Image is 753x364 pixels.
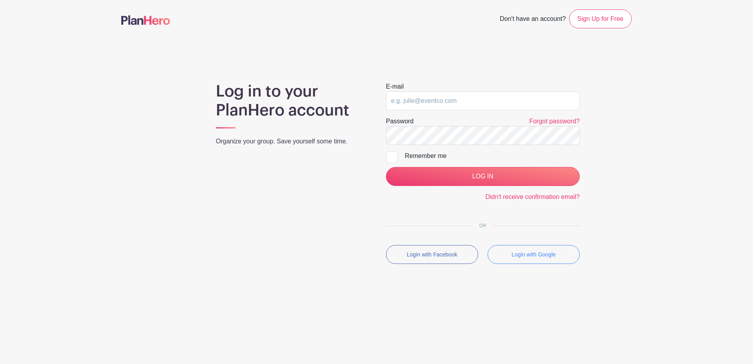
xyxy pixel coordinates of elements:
[121,15,170,25] img: logo-507f7623f17ff9eddc593b1ce0a138ce2505c220e1c5a4e2b4648c50719b7d32.svg
[216,137,367,146] p: Organize your group. Save yourself some time.
[512,251,556,258] small: Login with Google
[216,82,367,120] h1: Log in to your PlanHero account
[473,223,493,228] span: OR
[485,193,580,200] a: Didn't receive confirmation email?
[386,245,478,264] button: Login with Facebook
[569,9,632,28] a: Sign Up for Free
[529,118,580,124] a: Forgot password?
[488,245,580,264] button: Login with Google
[386,82,404,91] label: E-mail
[500,11,566,28] span: Don't have an account?
[386,167,580,186] input: LOG IN
[386,91,580,110] input: e.g. julie@eventco.com
[386,117,414,126] label: Password
[405,151,580,161] div: Remember me
[407,251,457,258] small: Login with Facebook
